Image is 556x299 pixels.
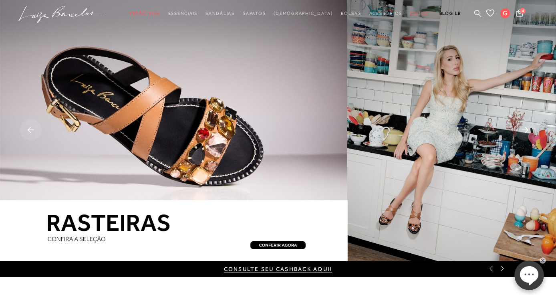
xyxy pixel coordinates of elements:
a: categoryNavScreenReaderText [369,6,403,21]
a: categoryNavScreenReaderText [410,6,431,21]
span: BLOG LB [439,11,461,16]
span: Essenciais [168,11,198,16]
span: Sapatos [243,11,266,16]
a: categoryNavScreenReaderText [129,6,160,21]
span: [DEMOGRAPHIC_DATA] [274,11,333,16]
a: categoryNavScreenReaderText [205,6,235,21]
span: Sandálias [205,11,235,16]
span: G [500,8,510,18]
span: Outlet [410,11,431,16]
a: categoryNavScreenReaderText [341,6,361,21]
a: noSubCategoriesText [274,6,333,21]
button: 4 [514,9,525,20]
a: categoryNavScreenReaderText [168,6,198,21]
a: CONSULTE SEU CASHBACK AQUI! [224,266,332,272]
span: Acessórios [369,11,403,16]
button: G [497,8,514,20]
a: BLOG LB [439,6,461,21]
span: 4 [520,8,526,14]
span: Verão Viva [129,11,160,16]
span: Bolsas [341,11,361,16]
a: categoryNavScreenReaderText [243,6,266,21]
